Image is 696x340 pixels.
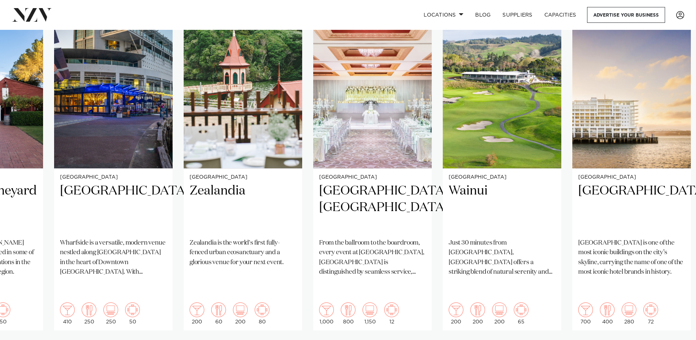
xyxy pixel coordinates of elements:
[363,302,377,317] img: theatre.png
[449,183,555,232] h2: Wainui
[255,302,269,317] img: meeting.png
[384,302,399,317] img: meeting.png
[211,302,226,317] img: dining.png
[622,302,636,325] div: 280
[190,238,296,267] p: Zealandia is the world's first fully-fenced urban ecosanctuary and a glorious venue for your next...
[538,7,582,23] a: Capacities
[184,9,302,168] img: Rātā Cafe at Zealandia
[319,183,426,232] h2: [GEOGRAPHIC_DATA], [GEOGRAPHIC_DATA]
[341,302,356,325] div: 800
[103,302,118,317] img: theatre.png
[125,302,140,325] div: 50
[443,9,561,330] a: [GEOGRAPHIC_DATA] Wainui Just 30 minutes from [GEOGRAPHIC_DATA], [GEOGRAPHIC_DATA] offers a strik...
[190,302,204,325] div: 200
[492,302,507,317] img: theatre.png
[578,183,685,232] h2: [GEOGRAPHIC_DATA]
[190,302,204,317] img: cocktail.png
[233,302,248,317] img: theatre.png
[313,9,432,330] swiper-slide: 28 / 41
[184,9,302,330] a: Rātā Cafe at Zealandia [GEOGRAPHIC_DATA] Zealandia Zealandia is the world's first fully-fenced ur...
[443,9,561,330] swiper-slide: 29 / 41
[572,9,691,330] a: [GEOGRAPHIC_DATA] [GEOGRAPHIC_DATA] [GEOGRAPHIC_DATA] is one of the most iconic buildings on the ...
[469,7,497,23] a: BLOG
[470,302,485,325] div: 200
[578,302,593,317] img: cocktail.png
[341,302,356,317] img: dining.png
[643,302,658,317] img: meeting.png
[60,302,75,325] div: 410
[514,302,529,317] img: meeting.png
[492,302,507,325] div: 200
[319,302,334,317] img: cocktail.png
[470,302,485,317] img: dining.png
[319,175,426,180] small: [GEOGRAPHIC_DATA]
[578,175,685,180] small: [GEOGRAPHIC_DATA]
[643,302,658,325] div: 72
[600,302,615,325] div: 400
[449,238,555,277] p: Just 30 minutes from [GEOGRAPHIC_DATA], [GEOGRAPHIC_DATA] offers a striking blend of natural sere...
[497,7,538,23] a: SUPPLIERS
[190,175,296,180] small: [GEOGRAPHIC_DATA]
[600,302,615,317] img: dining.png
[190,183,296,232] h2: Zealandia
[233,302,248,325] div: 200
[449,302,463,325] div: 200
[449,302,463,317] img: cocktail.png
[60,238,167,277] p: Wharfside is a versatile, modern venue nestled along [GEOGRAPHIC_DATA] in the heart of Downtown [...
[449,175,555,180] small: [GEOGRAPHIC_DATA]
[125,302,140,317] img: meeting.png
[384,302,399,325] div: 12
[578,238,685,277] p: [GEOGRAPHIC_DATA] is one of the most iconic buildings on the city’s skyline, carrying the name of...
[60,302,75,317] img: cocktail.png
[418,7,469,23] a: Locations
[587,7,665,23] a: Advertise your business
[255,302,269,325] div: 80
[319,302,334,325] div: 1,000
[60,175,167,180] small: [GEOGRAPHIC_DATA]
[578,302,593,325] div: 700
[54,9,173,330] swiper-slide: 26 / 41
[184,9,302,330] swiper-slide: 27 / 41
[60,183,167,232] h2: [GEOGRAPHIC_DATA]
[211,302,226,325] div: 60
[82,302,96,325] div: 250
[82,302,96,317] img: dining.png
[622,302,636,317] img: theatre.png
[572,9,691,330] swiper-slide: 30 / 41
[514,302,529,325] div: 65
[313,9,432,330] a: [GEOGRAPHIC_DATA] [GEOGRAPHIC_DATA], [GEOGRAPHIC_DATA] From the ballroom to the boardroom, every ...
[54,9,173,330] a: [GEOGRAPHIC_DATA] [GEOGRAPHIC_DATA] Wharfside is a versatile, modern venue nestled along [GEOGRAP...
[363,302,377,325] div: 1,150
[103,302,118,325] div: 250
[12,8,52,21] img: nzv-logo.png
[319,238,426,277] p: From the ballroom to the boardroom, every event at [GEOGRAPHIC_DATA], [GEOGRAPHIC_DATA] is distin...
